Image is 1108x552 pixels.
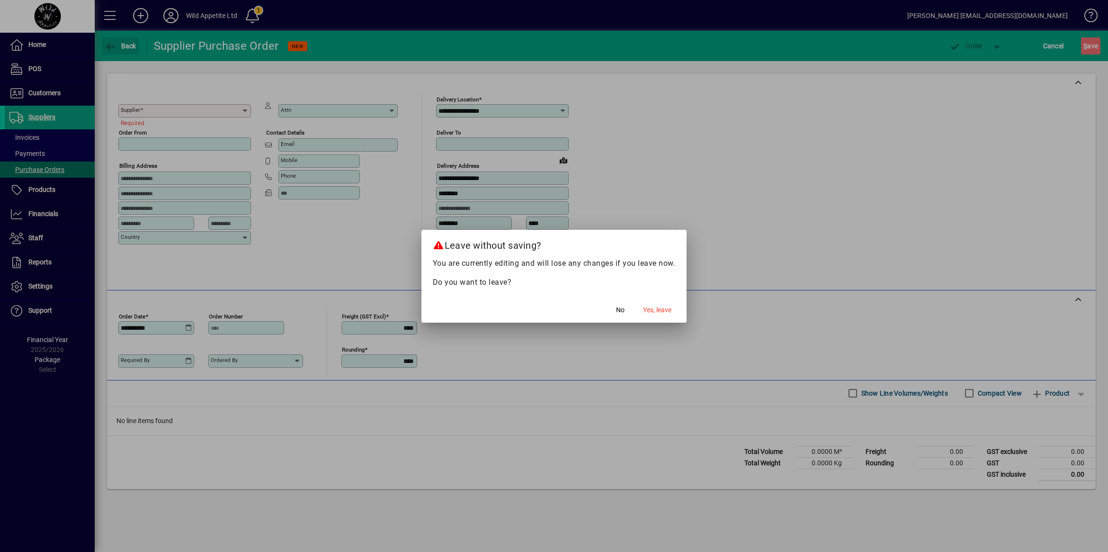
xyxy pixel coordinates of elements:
[639,302,675,319] button: Yes, leave
[616,305,625,315] span: No
[433,277,676,288] p: Do you want to leave?
[605,302,635,319] button: No
[421,230,687,257] h2: Leave without saving?
[433,258,676,269] p: You are currently editing and will lose any changes if you leave now.
[643,305,671,315] span: Yes, leave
